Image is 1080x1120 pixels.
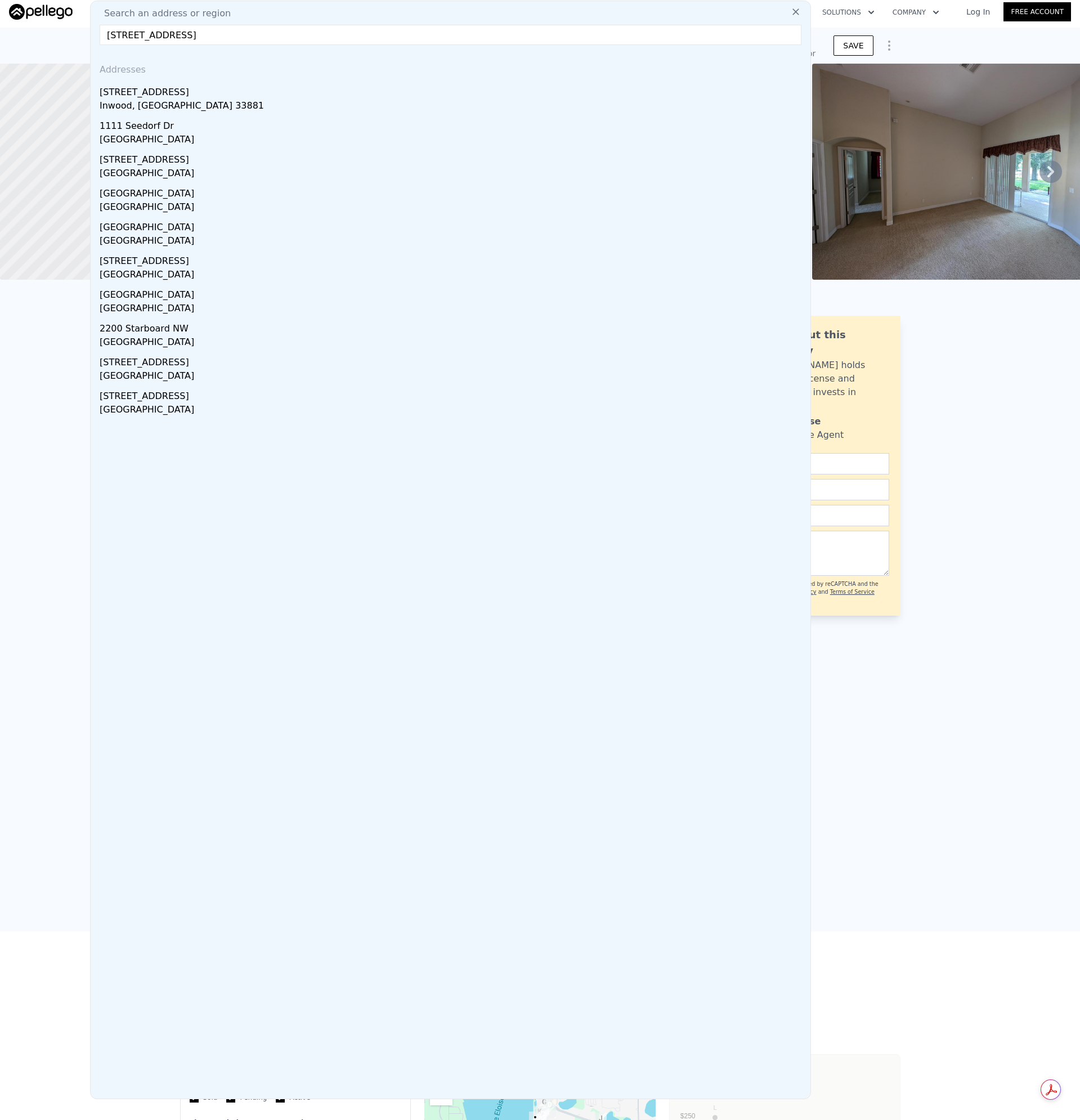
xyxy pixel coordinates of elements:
[95,7,231,20] span: Search an address or region
[100,284,806,302] div: [GEOGRAPHIC_DATA]
[833,35,873,56] button: SAVE
[713,1104,716,1111] text: L
[100,167,806,182] div: [GEOGRAPHIC_DATA]
[830,589,875,595] a: Terms of Service
[100,403,806,419] div: [GEOGRAPHIC_DATA]
[1003,2,1071,21] a: Free Account
[680,1112,695,1120] text: $250
[953,6,1003,17] a: Log In
[100,149,806,167] div: [STREET_ADDRESS]
[100,302,806,317] div: [GEOGRAPHIC_DATA]
[813,2,884,23] button: Solutions
[764,359,889,413] div: [PERSON_NAME] holds a broker license and personally invests in this area
[100,115,806,133] div: 1111 Seedorf Dr
[764,327,889,359] div: Ask about this property
[100,133,806,149] div: [GEOGRAPHIC_DATA]
[100,268,806,284] div: [GEOGRAPHIC_DATA]
[100,182,806,200] div: [GEOGRAPHIC_DATA]
[100,369,806,385] div: [GEOGRAPHIC_DATA]
[100,250,806,268] div: [STREET_ADDRESS]
[100,25,801,45] input: Enter an address, city, region, neighborhood or zip code
[100,81,806,99] div: [STREET_ADDRESS]
[100,351,806,369] div: [STREET_ADDRESS]
[100,385,806,403] div: [STREET_ADDRESS]
[884,2,948,23] button: Company
[544,1099,556,1118] div: 2022 Kapree Ct
[100,234,806,250] div: [GEOGRAPHIC_DATA]
[100,317,806,335] div: 2200 Starboard NW
[878,34,900,57] button: Show Options
[100,335,806,351] div: [GEOGRAPHIC_DATA]
[100,200,806,216] div: [GEOGRAPHIC_DATA]
[100,216,806,234] div: [GEOGRAPHIC_DATA]
[95,54,806,81] div: Addresses
[100,99,806,115] div: Inwood, [GEOGRAPHIC_DATA] 33881
[759,580,889,604] div: This site is protected by reCAPTCHA and the Google and apply.
[9,4,73,20] img: Pellego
